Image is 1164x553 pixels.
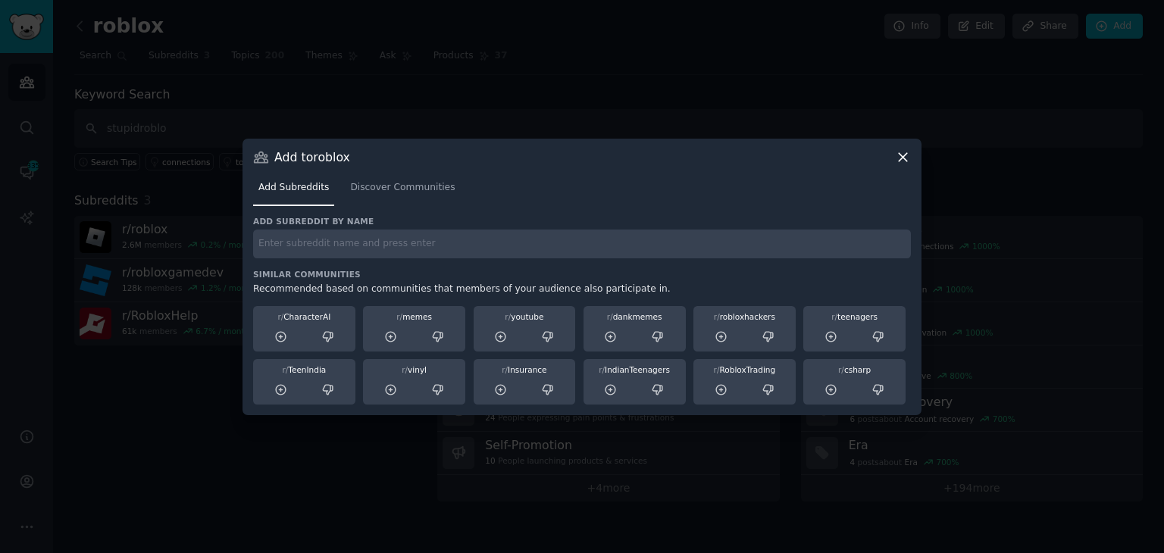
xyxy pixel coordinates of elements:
[350,181,455,195] span: Discover Communities
[599,365,605,374] span: r/
[258,311,350,322] div: CharacterAI
[589,364,681,375] div: IndianTeenagers
[253,216,911,227] h3: Add subreddit by name
[714,312,720,321] span: r/
[368,364,460,375] div: vinyl
[479,364,571,375] div: Insurance
[368,311,460,322] div: memes
[831,312,837,321] span: r/
[253,176,334,207] a: Add Subreddits
[505,312,511,321] span: r/
[589,311,681,322] div: dankmemes
[479,311,571,322] div: youtube
[699,364,790,375] div: RobloxTrading
[502,365,508,374] span: r/
[838,365,844,374] span: r/
[809,311,900,322] div: teenagers
[714,365,720,374] span: r/
[607,312,613,321] span: r/
[253,269,911,280] h3: Similar Communities
[402,365,408,374] span: r/
[253,283,911,296] div: Recommended based on communities that members of your audience also participate in.
[274,149,350,165] h3: Add to roblox
[258,181,329,195] span: Add Subreddits
[258,364,350,375] div: TeenIndia
[396,312,402,321] span: r/
[277,312,283,321] span: r/
[699,311,790,322] div: robloxhackers
[809,364,900,375] div: csharp
[345,176,460,207] a: Discover Communities
[253,230,911,259] input: Enter subreddit name and press enter
[282,365,288,374] span: r/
